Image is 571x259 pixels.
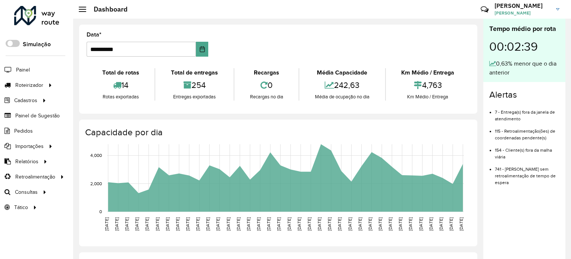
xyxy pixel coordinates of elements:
text: 4,000 [90,153,102,158]
div: Km Médio / Entrega [388,68,468,77]
text: [DATE] [297,217,302,231]
text: [DATE] [266,217,271,231]
div: Total de entregas [157,68,231,77]
h4: Alertas [489,89,559,100]
label: Simulação [23,40,51,49]
text: [DATE] [418,217,423,231]
div: Entregas exportadas [157,93,231,101]
text: [DATE] [236,217,241,231]
text: [DATE] [175,217,180,231]
h3: [PERSON_NAME] [494,2,550,9]
text: [DATE] [195,217,200,231]
span: Consultas [15,188,38,196]
text: [DATE] [398,217,403,231]
li: 154 - Cliente(s) fora da malha viária [495,141,559,160]
div: Rotas exportadas [88,93,153,101]
text: [DATE] [215,217,220,231]
label: Data [87,30,102,39]
text: [DATE] [276,217,281,231]
a: Contato Rápido [477,1,493,18]
div: Média de ocupação no dia [301,93,383,101]
text: [DATE] [104,217,109,231]
text: [DATE] [256,217,261,231]
span: Relatórios [15,158,38,165]
div: Total de rotas [88,68,153,77]
text: [DATE] [439,217,443,231]
text: [DATE] [449,217,453,231]
text: [DATE] [114,217,119,231]
text: [DATE] [165,217,170,231]
span: [PERSON_NAME] [494,10,550,16]
div: Km Médio / Entrega [388,93,468,101]
text: [DATE] [307,217,312,231]
div: 0 [236,77,297,93]
text: [DATE] [358,217,362,231]
text: 0 [99,209,102,214]
div: 00:02:39 [489,34,559,59]
div: Recargas no dia [236,93,297,101]
text: [DATE] [317,217,322,231]
text: [DATE] [388,217,393,231]
text: [DATE] [144,217,149,231]
text: [DATE] [124,217,129,231]
text: [DATE] [378,217,383,231]
button: Choose Date [196,42,209,57]
div: 254 [157,77,231,93]
div: 0,63% menor que o dia anterior [489,59,559,77]
text: [DATE] [185,217,190,231]
text: [DATE] [368,217,372,231]
li: 7 - Entrega(s) fora da janela de atendimento [495,103,559,122]
text: [DATE] [337,217,342,231]
div: 14 [88,77,153,93]
div: 4,763 [388,77,468,93]
text: [DATE] [327,217,332,231]
li: 741 - [PERSON_NAME] sem retroalimentação de tempo de espera [495,160,559,186]
text: [DATE] [134,217,139,231]
text: [DATE] [226,217,231,231]
h4: Capacidade por dia [85,127,470,138]
span: Painel de Sugestão [15,112,60,120]
h2: Dashboard [86,5,128,13]
li: 115 - Retroalimentação(ões) de coordenadas pendente(s) [495,122,559,141]
text: [DATE] [155,217,160,231]
div: 242,63 [301,77,383,93]
text: [DATE] [246,217,251,231]
span: Tático [14,203,28,211]
text: [DATE] [408,217,413,231]
div: Tempo médio por rota [489,24,559,34]
text: [DATE] [428,217,433,231]
text: 2,000 [90,181,102,186]
span: Cadastros [14,97,37,104]
span: Painel [16,66,30,74]
text: [DATE] [347,217,352,231]
span: Retroalimentação [15,173,55,181]
text: [DATE] [205,217,210,231]
span: Importações [15,142,44,150]
div: Média Capacidade [301,68,383,77]
span: Pedidos [14,127,33,135]
span: Roteirizador [15,81,43,89]
div: Recargas [236,68,297,77]
text: [DATE] [287,217,291,231]
text: [DATE] [459,217,464,231]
